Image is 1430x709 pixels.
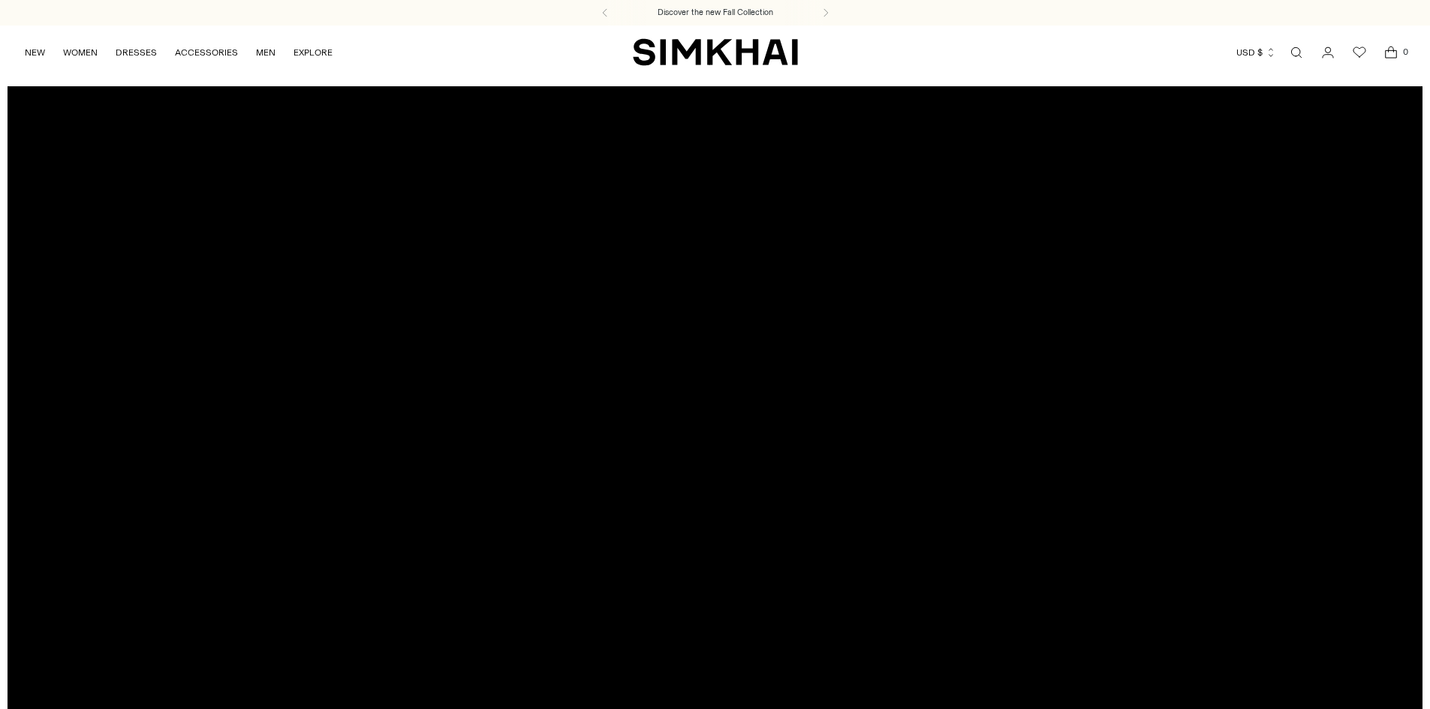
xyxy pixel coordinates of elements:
[1313,38,1343,68] a: Go to the account page
[633,38,798,67] a: SIMKHAI
[63,36,98,69] a: WOMEN
[25,36,45,69] a: NEW
[175,36,238,69] a: ACCESSORIES
[1398,45,1412,59] span: 0
[116,36,157,69] a: DRESSES
[1344,38,1374,68] a: Wishlist
[256,36,275,69] a: MEN
[658,7,773,19] a: Discover the new Fall Collection
[1281,38,1311,68] a: Open search modal
[294,36,333,69] a: EXPLORE
[1376,38,1406,68] a: Open cart modal
[1236,36,1276,69] button: USD $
